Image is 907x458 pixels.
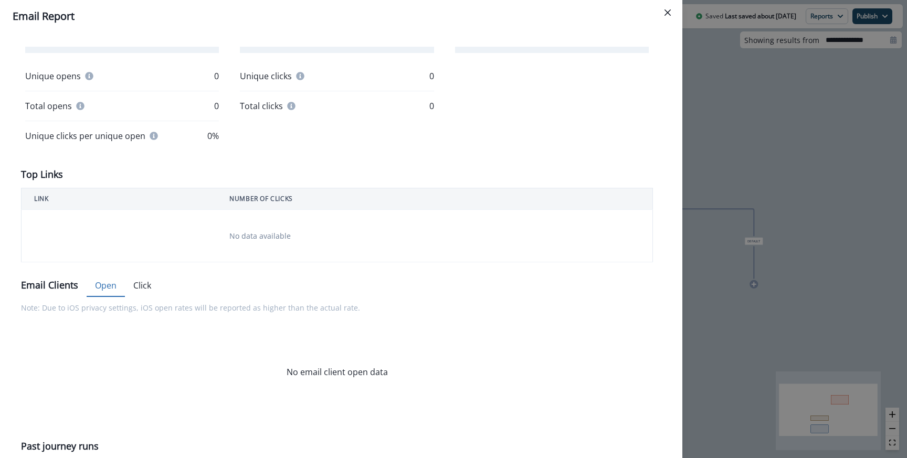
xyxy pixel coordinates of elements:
[87,275,125,297] button: Open
[240,70,292,82] p: Unique clicks
[429,100,434,112] p: 0
[240,100,283,112] p: Total clicks
[21,167,63,182] p: Top Links
[125,275,160,297] button: Click
[214,70,219,82] p: 0
[25,130,145,142] p: Unique clicks per unique open
[21,319,653,424] div: No email client open data
[21,296,653,319] p: Note: Due to iOS privacy settings, iOS open rates will be reported as higher than the actual rate.
[21,278,78,292] p: Email Clients
[659,4,676,21] button: Close
[217,188,652,210] th: NUMBER OF CLICKS
[22,188,217,210] th: LINK
[25,70,81,82] p: Unique opens
[217,210,652,262] td: No data available
[429,70,434,82] p: 0
[25,100,72,112] p: Total opens
[207,130,219,142] p: 0%
[13,8,670,24] div: Email Report
[214,100,219,112] p: 0
[21,439,99,453] p: Past journey runs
